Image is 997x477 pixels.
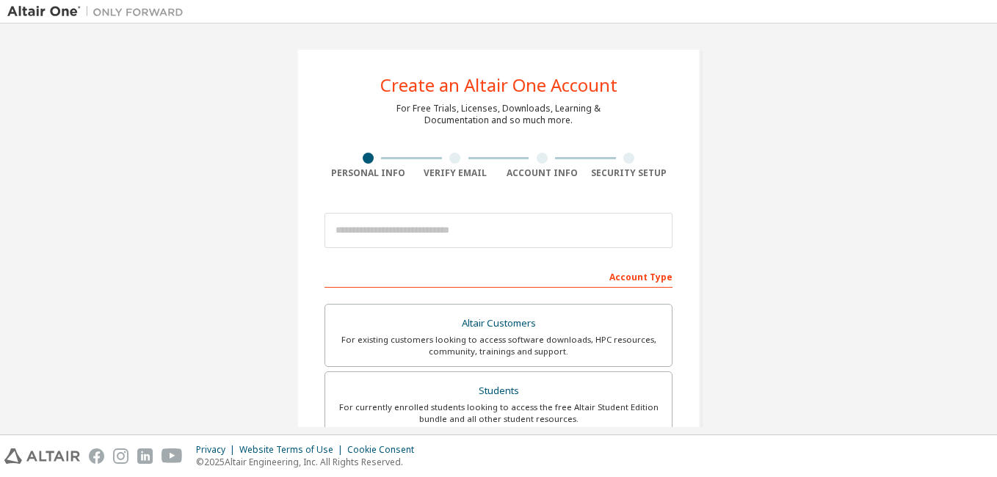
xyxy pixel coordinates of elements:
[325,264,672,288] div: Account Type
[325,167,412,179] div: Personal Info
[239,444,347,456] div: Website Terms of Use
[334,381,663,401] div: Students
[196,456,423,468] p: © 2025 Altair Engineering, Inc. All Rights Reserved.
[380,76,617,94] div: Create an Altair One Account
[347,444,423,456] div: Cookie Consent
[7,4,191,19] img: Altair One
[334,313,663,334] div: Altair Customers
[113,448,128,464] img: instagram.svg
[4,448,80,464] img: altair_logo.svg
[396,103,601,126] div: For Free Trials, Licenses, Downloads, Learning & Documentation and so much more.
[586,167,673,179] div: Security Setup
[412,167,499,179] div: Verify Email
[162,448,183,464] img: youtube.svg
[137,448,153,464] img: linkedin.svg
[334,334,663,357] div: For existing customers looking to access software downloads, HPC resources, community, trainings ...
[334,401,663,425] div: For currently enrolled students looking to access the free Altair Student Edition bundle and all ...
[196,444,239,456] div: Privacy
[498,167,586,179] div: Account Info
[89,448,104,464] img: facebook.svg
